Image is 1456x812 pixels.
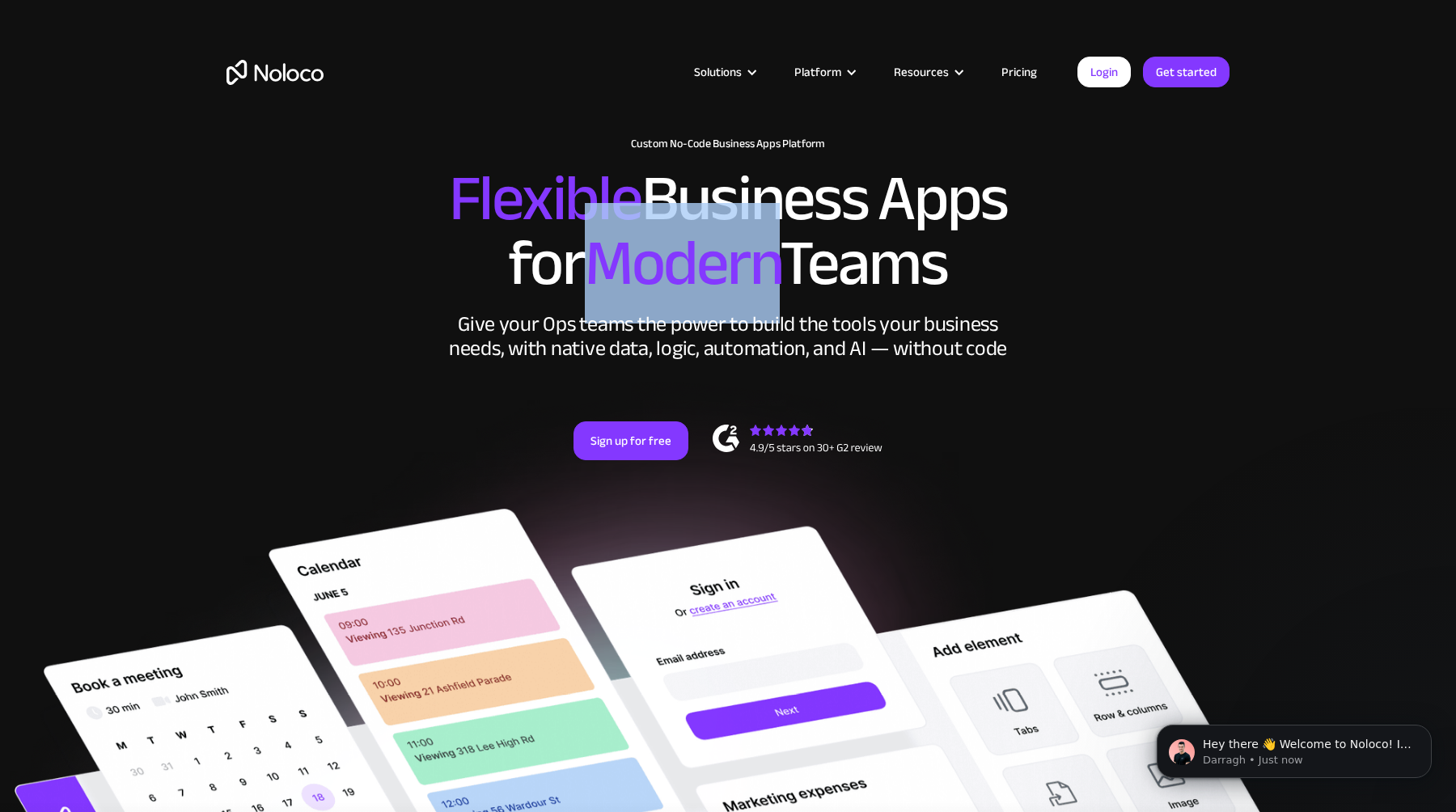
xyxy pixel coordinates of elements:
[774,61,874,82] div: Platform
[874,61,981,82] div: Resources
[1143,57,1230,87] a: Get started
[574,421,688,460] a: Sign up for free
[981,61,1057,82] a: Pricing
[449,138,641,259] span: Flexible
[226,167,1230,296] h2: Business Apps for Teams
[694,61,742,82] div: Solutions
[226,60,324,85] a: home
[585,203,780,324] span: Modern
[674,61,774,82] div: Solutions
[894,61,949,82] div: Resources
[794,61,841,82] div: Platform
[1077,57,1131,87] a: Login
[1132,691,1456,804] iframe: Intercom notifications message
[445,312,1011,361] div: Give your Ops teams the power to build the tools your business needs, with native data, logic, au...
